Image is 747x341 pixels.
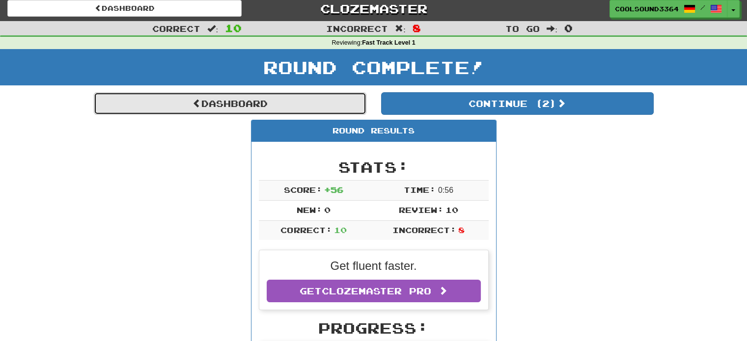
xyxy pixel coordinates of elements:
span: Correct [152,24,200,33]
h1: Round Complete! [3,57,744,77]
span: To go [505,24,540,33]
p: Get fluent faster. [267,258,481,274]
h2: Stats: [259,159,489,175]
span: New: [297,205,322,214]
span: 10 [225,22,242,34]
span: 0 [324,205,331,214]
div: Round Results [251,120,496,142]
span: 0 [564,22,573,34]
span: 10 [334,225,347,235]
a: GetClozemaster Pro [267,280,481,302]
h2: Progress: [259,320,489,336]
span: 8 [458,225,465,235]
span: Incorrect: [392,225,456,235]
span: Clozemaster Pro [322,286,431,296]
span: + 56 [324,185,343,194]
span: Review: [399,205,443,214]
span: Correct: [280,225,332,235]
a: Dashboard [94,92,366,115]
span: CoolSound3364 [615,4,679,13]
span: Score: [284,185,322,194]
span: : [207,25,218,33]
span: / [700,4,705,11]
span: 8 [413,22,421,34]
span: 0 : 56 [438,186,453,194]
span: Incorrect [326,24,388,33]
button: Continue (2) [381,92,654,115]
span: 10 [445,205,458,214]
span: Time: [404,185,436,194]
span: : [395,25,406,33]
span: : [547,25,557,33]
strong: Fast Track Level 1 [362,39,415,46]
